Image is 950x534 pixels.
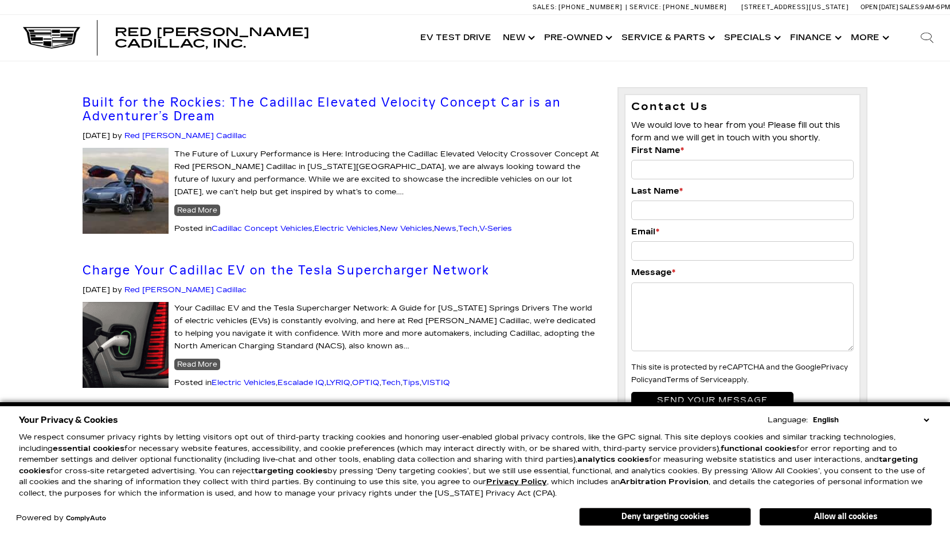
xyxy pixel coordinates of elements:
[620,477,709,486] strong: Arbitration Provision
[124,285,247,295] a: Red [PERSON_NAME] Cadillac
[784,15,845,61] a: Finance
[421,378,450,387] a: VISTIQ
[174,359,220,370] a: Read More
[255,466,327,476] strong: targeting cookies
[115,26,403,49] a: Red [PERSON_NAME] Cadillac, Inc.
[845,15,893,61] button: More
[314,224,378,233] a: Electric Vehicles
[631,226,659,238] label: Email
[861,3,898,11] span: Open [DATE]
[721,444,796,453] strong: functional cookies
[402,378,420,387] a: Tips
[434,224,456,233] a: News
[810,414,932,426] select: Language Select
[666,376,728,384] a: Terms of Service
[415,15,497,61] a: EV Test Drive
[458,224,478,233] a: Tech
[19,412,118,428] span: Your Privacy & Cookies
[631,185,683,198] label: Last Name
[533,4,625,10] a: Sales: [PHONE_NUMBER]
[533,3,557,11] span: Sales:
[23,27,80,49] img: Cadillac Dark Logo with Cadillac White Text
[83,262,490,278] a: Charge Your Cadillac EV on the Tesla Supercharger Network
[630,3,661,11] span: Service:
[900,3,920,11] span: Sales:
[16,515,106,522] div: Powered by
[760,508,932,525] button: Allow all cookies
[212,378,276,387] a: Electric Vehicles
[380,224,432,233] a: New Vehicles
[115,25,310,50] span: Red [PERSON_NAME] Cadillac, Inc.
[741,3,849,11] a: [STREET_ADDRESS][US_STATE]
[631,392,793,409] input: Send your message
[663,3,727,11] span: [PHONE_NUMBER]
[486,477,547,486] a: Privacy Policy
[83,131,110,140] span: [DATE]
[53,444,124,453] strong: essential cookies
[920,3,950,11] span: 9 AM-6 PM
[174,205,220,216] a: Read More
[579,508,751,526] button: Deny targeting cookies
[326,378,350,387] a: LYRIQ
[83,95,562,124] a: Built for the Rockies: The Cadillac Elevated Velocity Concept Car is an Adventurer’s Dream
[631,120,840,143] span: We would love to hear from you! Please fill out this form and we will get in touch with you shortly.
[124,131,247,140] a: Red [PERSON_NAME] Cadillac
[631,363,848,384] a: Privacy Policy
[381,378,401,387] a: Tech
[558,3,623,11] span: [PHONE_NUMBER]
[479,224,512,233] a: V-Series
[538,15,616,61] a: Pre-Owned
[66,515,106,522] a: ComplyAuto
[83,222,600,235] div: Posted in , , , , ,
[631,363,848,384] small: This site is protected by reCAPTCHA and the Google and apply.
[83,148,600,198] p: The Future of Luxury Performance is Here: Introducing the Cadillac Elevated Velocity Crossover Co...
[19,455,918,476] strong: targeting cookies
[631,101,854,113] h3: Contact Us
[277,378,325,387] a: Escalade IQ
[83,285,110,295] span: [DATE]
[83,302,600,352] p: Your Cadillac EV and the Tesla Supercharger Network: A Guide for [US_STATE] Springs Drivers The w...
[718,15,784,61] a: Specials
[631,266,675,279] label: Message
[212,224,312,233] a: Cadillac Concept Vehicles
[631,144,684,157] label: First Name
[83,376,600,389] div: Posted in , , , , , ,
[497,15,538,61] a: New
[352,378,380,387] a: OPTIQ
[768,417,808,424] div: Language:
[577,455,649,464] strong: analytics cookies
[112,285,122,295] span: by
[19,432,932,499] p: We respect consumer privacy rights by letting visitors opt out of third-party tracking cookies an...
[616,15,718,61] a: Service & Parts
[112,131,122,140] span: by
[625,4,730,10] a: Service: [PHONE_NUMBER]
